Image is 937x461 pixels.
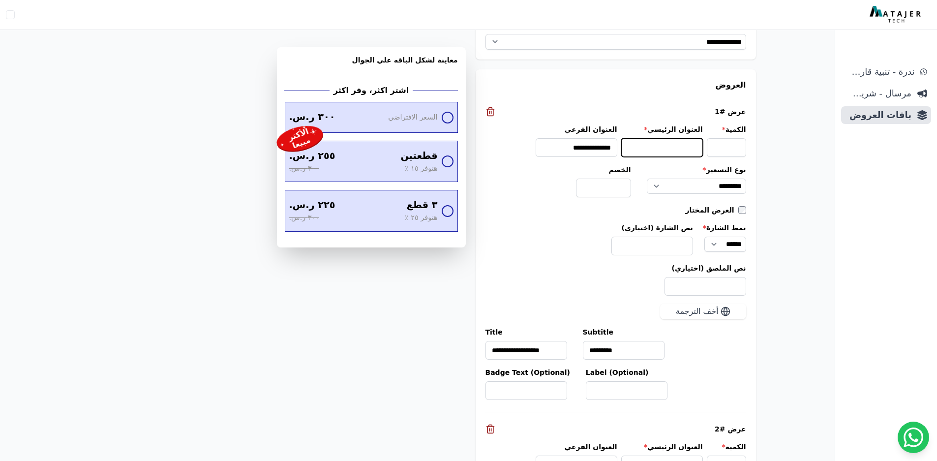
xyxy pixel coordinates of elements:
h3: العروض [485,79,746,91]
span: ٣٠٠ ر.س. [289,110,335,124]
span: ٣ قطع [407,198,438,213]
label: الكمية [707,442,746,452]
label: نمط الشارة [703,223,746,233]
label: الكمية [707,124,746,134]
img: MatajerTech Logo [870,6,923,24]
span: السعر الافتراضي [388,112,437,123]
label: العنوان الفرعي [536,442,617,452]
span: ٢٢٥ ر.س. [289,198,335,213]
span: ٣٠٠ ر.س. [289,163,319,174]
span: هتوفر ٢٥ ٪ [405,213,438,223]
label: نص الملصق (اختياري) [485,263,746,273]
label: Label (Optional) [586,368,667,377]
label: العنوان الرئيسي [621,124,703,134]
label: Subtitle [583,327,665,337]
label: Badge Text (Optional) [485,368,570,377]
div: عرض #1 [485,107,746,117]
h2: اشتر اكثر، وفر اكثر [333,85,409,96]
label: العنوان الفرعي [536,124,617,134]
label: نص الشارة (اختياري) [611,223,693,233]
label: الخصم [576,165,631,175]
label: Title [485,327,567,337]
span: باقات العروض [845,108,911,122]
h3: معاينة لشكل الباقه علي الجوال [285,55,458,77]
span: قطعتين [400,149,437,163]
span: ٢٥٥ ر.س. [289,149,335,163]
span: مرسال - شريط دعاية [845,87,911,100]
span: ٣٠٠ ر.س. [289,213,319,223]
span: أخف الترجمة [676,306,719,317]
label: العنوان الرئيسي [621,442,703,452]
span: ندرة - تنبية قارب علي النفاذ [845,65,914,79]
div: الأكثر مبيعا [285,126,314,152]
div: عرض #2 [485,424,746,434]
label: نوع التسعير [647,165,746,175]
span: هتوفر ١٥ ٪ [405,163,438,174]
button: أخف الترجمة [660,304,746,319]
label: العرض المختار [686,205,738,215]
